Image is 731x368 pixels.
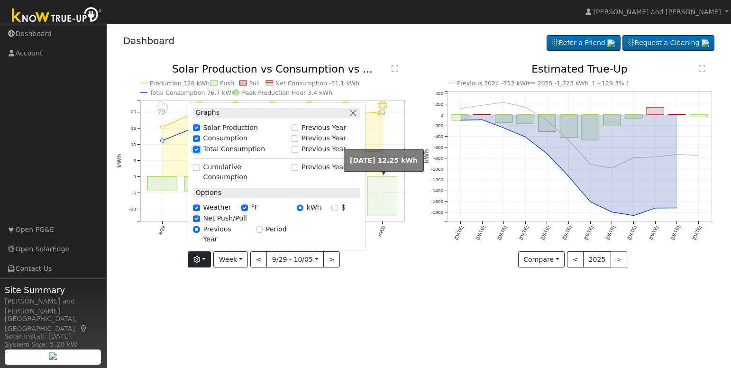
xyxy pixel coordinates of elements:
[193,146,200,153] input: Total Consumption
[607,39,615,47] img: retrieve
[605,225,616,240] text: [DATE]
[531,63,628,75] text: Estimated True-Up
[434,145,443,150] text: -600
[692,225,703,240] text: [DATE]
[331,204,338,211] input: $
[302,145,346,155] label: Previous Year
[130,110,136,115] text: 20
[538,80,629,87] text: 2025 -1,723 kWh [ +129.3% ]
[480,118,484,122] circle: onclick=""
[193,188,221,198] label: Options
[497,225,508,240] text: [DATE]
[562,225,573,240] text: [DATE]
[524,106,528,110] circle: onclick=""
[154,110,170,116] p: 79°
[495,115,513,123] rect: onclick=""
[130,126,136,131] text: 15
[647,107,664,115] rect: onclick=""
[431,166,443,172] text: -1000
[690,115,708,117] rect: onclick=""
[583,251,611,267] button: 2025
[547,35,621,51] a: Refer a Friend
[589,163,593,166] circle: onclick=""
[431,188,443,193] text: -1400
[132,190,136,195] text: -5
[392,64,398,72] text: 
[341,203,346,213] label: $
[699,64,705,72] text: 
[567,251,584,267] button: <
[594,8,721,16] span: [PERSON_NAME] and [PERSON_NAME]
[241,204,248,211] input: °F
[242,89,332,96] text: Peak Production Hour 3.4 kWh
[378,101,387,110] i: 10/05 - Clear
[435,101,443,107] text: 200
[193,226,200,233] input: Previous Year
[632,214,636,218] circle: onclick=""
[49,352,57,360] img: retrieve
[203,224,246,244] label: Previous Year
[251,203,258,213] label: °F
[203,145,265,155] label: Total Consumption
[292,135,298,142] input: Previous Year
[434,134,443,139] text: -400
[374,110,391,116] p: 80°
[453,225,464,240] text: [DATE]
[193,204,200,211] input: Weather
[302,162,346,172] label: Previous Year
[539,115,556,131] rect: onclick=""
[302,134,346,144] label: Previous Year
[380,110,384,114] circle: onclick=""
[545,152,549,156] circle: onclick=""
[116,154,123,168] text: kWh
[431,177,443,183] text: -1200
[610,166,614,170] circle: onclick=""
[193,108,219,118] label: Graphs
[323,251,340,267] button: >
[7,5,107,27] img: Know True-Up
[203,134,247,144] label: Consumption
[160,125,164,129] circle: onclick=""
[654,155,658,159] circle: onclick=""
[160,139,164,143] circle: onclick=""
[567,175,571,178] circle: onclick=""
[193,164,200,171] input: Cumulative Consumption
[524,135,528,139] circle: onclick=""
[297,204,303,211] input: kWh
[540,225,551,240] text: [DATE]
[610,211,614,214] circle: onclick=""
[172,63,373,75] text: Solar Production vs Consumption vs ...
[368,176,397,216] rect: onclick=""
[147,176,177,190] rect: onclick=""
[423,149,430,164] text: kWh
[480,103,484,107] circle: onclick=""
[220,80,234,87] text: Push
[157,225,166,236] text: 9/29
[625,115,643,118] rect: onclick=""
[475,225,486,240] text: [DATE]
[518,251,565,267] button: Compare
[203,203,231,213] label: Weather
[440,112,443,118] text: 0
[675,206,679,210] circle: onclick=""
[675,153,679,156] circle: onclick=""
[458,119,462,122] circle: onclick=""
[133,174,136,179] text: 0
[5,284,101,296] span: Site Summary
[5,296,101,316] div: [PERSON_NAME] and [PERSON_NAME]
[702,39,709,47] img: retrieve
[266,251,324,267] button: 9/29 - 10/05
[249,80,259,87] text: Pull
[434,156,443,161] text: -800
[457,80,530,87] text: Previous 2024 -752 kWh
[5,331,101,341] div: Solar Install: [DATE]
[603,115,621,125] rect: onclick=""
[203,162,287,182] label: Cumulative Consumption
[567,138,571,142] circle: onclick=""
[670,225,681,240] text: [DATE]
[622,35,714,51] a: Request a Cleaning
[184,176,213,191] rect: onclick=""
[292,124,298,131] input: Previous Year
[193,124,200,131] input: Solar Production
[150,80,210,87] text: Production 128 kWh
